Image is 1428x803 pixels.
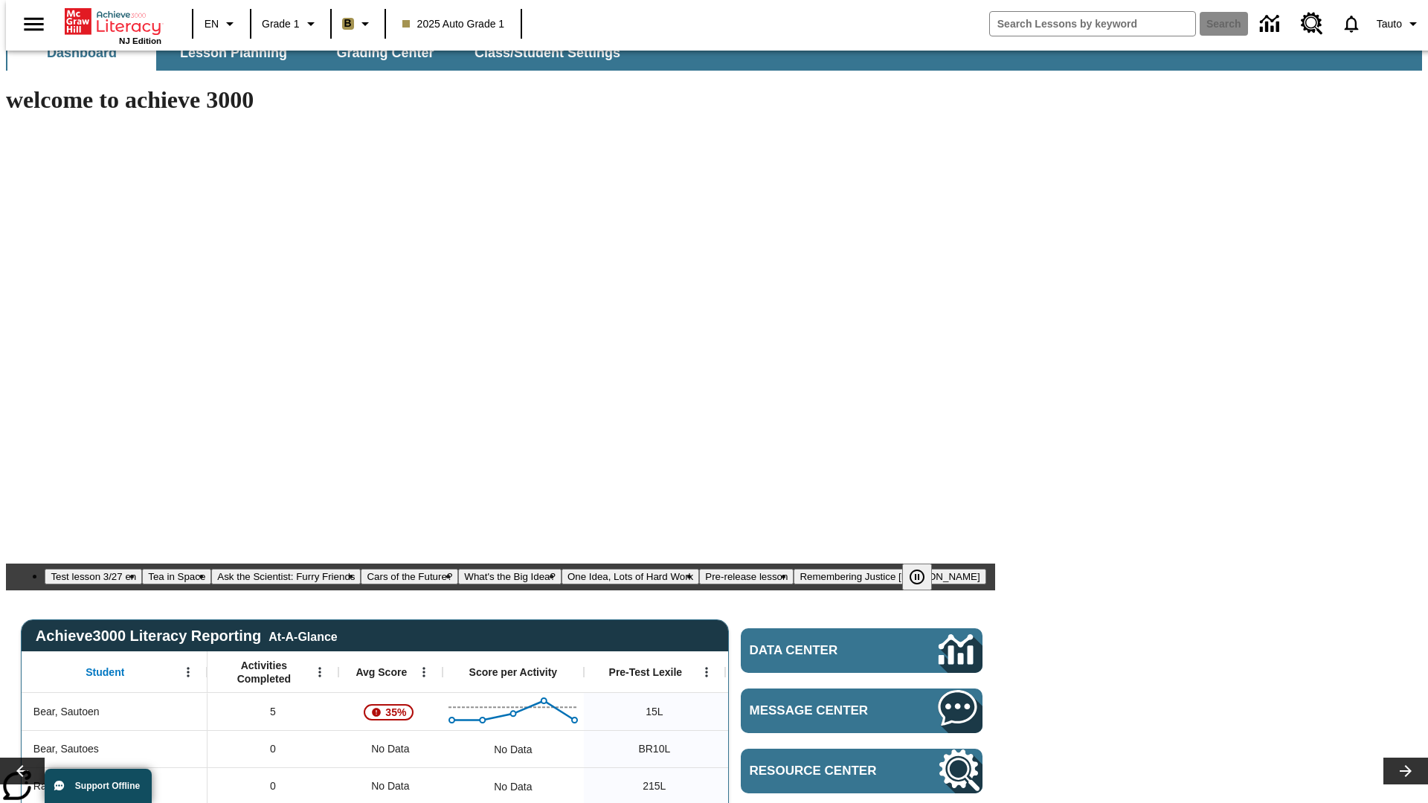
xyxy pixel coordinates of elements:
[741,749,982,793] a: Resource Center, Will open in new tab
[198,10,245,37] button: Language: EN, Select a language
[211,569,361,584] button: Slide 3 Ask the Scientist: Furry Friends
[699,569,794,584] button: Slide 7 Pre-release lesson
[177,661,199,683] button: Open Menu
[309,661,331,683] button: Open Menu
[1251,4,1292,45] a: Data Center
[45,769,152,803] button: Support Offline
[469,665,558,679] span: Score per Activity
[270,741,276,757] span: 0
[65,7,161,36] a: Home
[180,45,287,62] span: Lesson Planning
[486,735,539,764] div: No Data, Bear, Sautoes
[1371,10,1428,37] button: Profile/Settings
[7,35,156,71] button: Dashboard
[1332,4,1371,43] a: Notifications
[45,569,142,584] button: Slide 1 Test lesson 3/27 en
[413,661,435,683] button: Open Menu
[902,564,932,590] button: Pause
[902,564,947,590] div: Pause
[336,10,380,37] button: Boost Class color is light brown. Change class color
[1377,16,1402,32] span: Tauto
[119,36,161,45] span: NJ Edition
[336,45,434,62] span: Grading Center
[750,643,889,658] span: Data Center
[75,781,140,791] span: Support Offline
[750,764,894,778] span: Resource Center
[750,703,894,718] span: Message Center
[725,730,866,767] div: 10 Lexile, ER, Based on the Lexile Reading measure, student is an Emerging Reader (ER) and will h...
[6,32,1422,71] div: SubNavbar
[475,45,620,62] span: Class/Student Settings
[646,704,663,720] span: 15 Lexile, Bear, Sautoen
[364,734,416,764] span: No Data
[12,2,56,46] button: Open side menu
[402,16,505,32] span: 2025 Auto Grade 1
[695,661,718,683] button: Open Menu
[208,730,338,767] div: 0, Bear, Sautoes
[725,693,866,730] div: 10 Lexile, ER, Based on the Lexile Reading measure, student is an Emerging Reader (ER) and will h...
[6,86,995,114] h1: welcome to achieve 3000
[268,628,337,644] div: At-A-Glance
[1292,4,1332,44] a: Resource Center, Will open in new tab
[142,569,211,584] button: Slide 2 Tea in Space
[1383,758,1428,784] button: Lesson carousel, Next
[361,569,458,584] button: Slide 4 Cars of the Future?
[215,659,313,686] span: Activities Completed
[270,704,276,720] span: 5
[311,35,460,71] button: Grading Center
[609,665,683,679] span: Pre-Test Lexile
[205,16,219,32] span: EN
[65,5,161,45] div: Home
[562,569,699,584] button: Slide 6 One Idea, Lots of Hard Work
[159,35,308,71] button: Lesson Planning
[208,693,338,730] div: 5, Bear, Sautoen
[638,741,670,757] span: Beginning reader 10 Lexile, Bear, Sautoes
[486,772,539,802] div: No Data, Rabbit, Sautoen
[6,35,634,71] div: SubNavbar
[463,35,632,71] button: Class/Student Settings
[990,12,1195,36] input: search field
[643,778,666,794] span: 215 Lexile, Rabbit, Sautoen
[356,665,407,679] span: Avg Score
[33,741,99,757] span: Bear, Sautoes
[364,771,416,802] span: No Data
[741,628,982,673] a: Data Center
[338,693,443,730] div: , 35%, Attention! This student's Average First Try Score of 35% is below 65%, Bear, Sautoen
[458,569,562,584] button: Slide 5 What's the Big Idea?
[338,730,443,767] div: No Data, Bear, Sautoes
[379,699,412,726] span: 35%
[262,16,300,32] span: Grade 1
[33,704,100,720] span: Bear, Sautoen
[344,14,352,33] span: B
[741,688,982,733] a: Message Center
[256,10,326,37] button: Grade: Grade 1, Select a grade
[86,665,124,679] span: Student
[36,628,338,645] span: Achieve3000 Literacy Reporting
[270,778,276,794] span: 0
[47,45,117,62] span: Dashboard
[794,569,985,584] button: Slide 8 Remembering Justice O'Connor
